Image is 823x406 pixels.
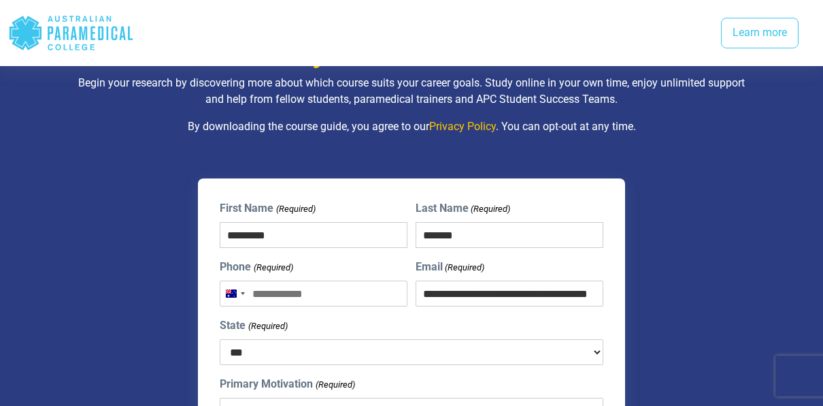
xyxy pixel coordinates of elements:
p: Begin your research by discovering more about which course suits your career goals. Study online ... [69,75,754,108]
label: First Name [220,200,315,217]
label: State [220,317,287,334]
a: Privacy Policy [429,120,496,133]
label: Email [416,259,484,275]
span: (Required) [247,319,288,333]
label: Phone [220,259,292,275]
label: Last Name [416,200,510,217]
a: Learn more [721,18,799,49]
span: (Required) [314,378,355,392]
button: Selected country [220,281,249,306]
div: Australian Paramedical College [8,11,134,55]
label: Primary Motivation [220,376,354,392]
span: (Required) [469,202,510,216]
p: By downloading the course guide, you agree to our . You can opt-out at any time. [69,119,754,135]
span: (Required) [252,261,293,275]
span: (Required) [275,202,316,216]
span: (Required) [443,261,484,275]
